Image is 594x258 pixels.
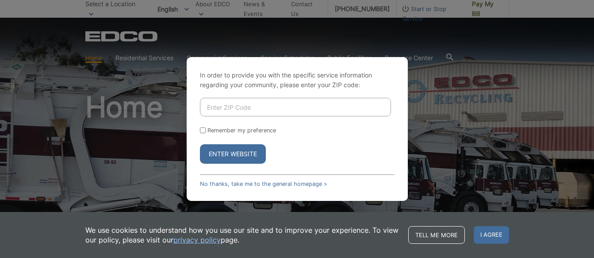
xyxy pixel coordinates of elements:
[474,226,509,244] span: I agree
[200,70,395,90] p: In order to provide you with the specific service information regarding your community, please en...
[200,144,266,164] button: Enter Website
[85,225,399,245] p: We use cookies to understand how you use our site and to improve your experience. To view our pol...
[207,127,276,134] label: Remember my preference
[408,226,465,244] a: Tell me more
[200,181,327,187] a: No thanks, take me to the general homepage >
[200,98,391,116] input: Enter ZIP Code
[173,235,221,245] a: privacy policy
